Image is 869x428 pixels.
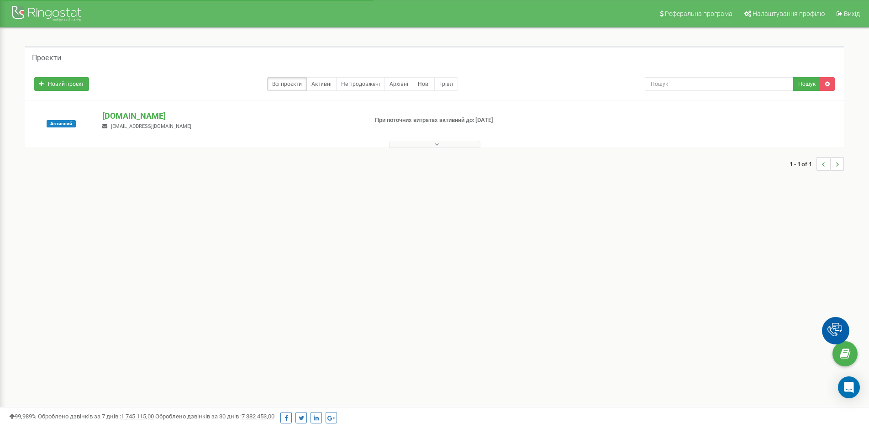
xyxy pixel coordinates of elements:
[384,77,413,91] a: Архівні
[434,77,458,91] a: Тріал
[838,376,860,398] div: Open Intercom Messenger
[753,10,825,17] span: Налаштування профілю
[155,413,274,420] span: Оброблено дзвінків за 30 днів :
[413,77,435,91] a: Нові
[844,10,860,17] span: Вихід
[267,77,307,91] a: Всі проєкти
[242,413,274,420] u: 7 382 453,00
[645,77,794,91] input: Пошук
[336,77,385,91] a: Не продовжені
[32,54,61,62] h5: Проєкти
[111,123,191,129] span: [EMAIL_ADDRESS][DOMAIN_NAME]
[665,10,732,17] span: Реферальна програма
[47,120,76,127] span: Активний
[375,116,565,125] p: При поточних витратах активний до: [DATE]
[38,413,154,420] span: Оброблено дзвінків за 7 днів :
[102,110,360,122] p: [DOMAIN_NAME]
[306,77,337,91] a: Активні
[793,77,821,91] button: Пошук
[9,413,37,420] span: 99,989%
[34,77,89,91] a: Новий проєкт
[790,157,816,171] span: 1 - 1 of 1
[121,413,154,420] u: 1 745 115,00
[790,148,844,180] nav: ...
